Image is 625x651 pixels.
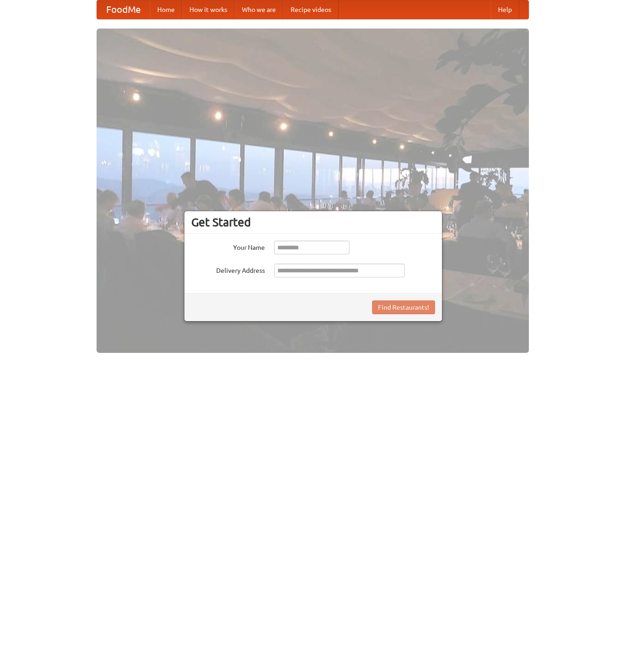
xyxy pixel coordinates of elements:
[97,0,150,19] a: FoodMe
[150,0,182,19] a: Home
[491,0,519,19] a: Help
[191,241,265,252] label: Your Name
[372,300,435,314] button: Find Restaurants!
[283,0,338,19] a: Recipe videos
[191,264,265,275] label: Delivery Address
[182,0,235,19] a: How it works
[191,215,435,229] h3: Get Started
[235,0,283,19] a: Who we are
